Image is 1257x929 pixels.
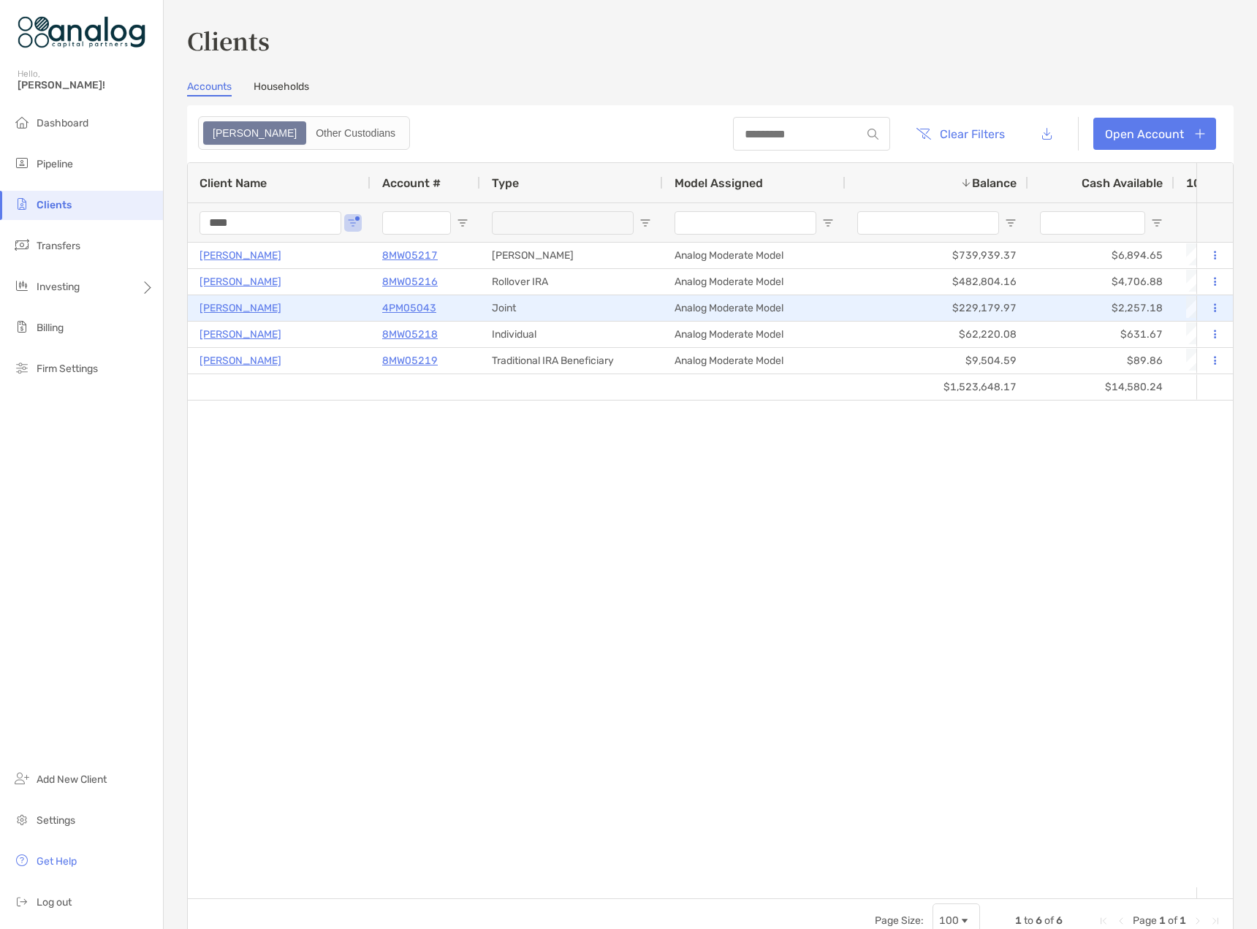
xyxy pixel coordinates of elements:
[308,123,403,143] div: Other Custodians
[492,176,519,190] span: Type
[1028,348,1174,374] div: $89.86
[13,318,31,335] img: billing icon
[200,299,281,317] a: [PERSON_NAME]
[846,322,1028,347] div: $62,220.08
[663,269,846,295] div: Analog Moderate Model
[13,195,31,213] img: clients icon
[382,299,436,317] a: 4PM05043
[37,814,75,827] span: Settings
[846,243,1028,268] div: $739,939.37
[1044,914,1054,927] span: of
[200,325,281,344] p: [PERSON_NAME]
[254,80,309,96] a: Households
[663,322,846,347] div: Analog Moderate Model
[200,246,281,265] a: [PERSON_NAME]
[200,352,281,370] a: [PERSON_NAME]
[457,217,468,229] button: Open Filter Menu
[1028,295,1174,321] div: $2,257.18
[905,118,1016,150] button: Clear Filters
[1168,914,1177,927] span: of
[1015,914,1022,927] span: 1
[37,240,80,252] span: Transfers
[13,113,31,131] img: dashboard icon
[867,129,878,140] img: input icon
[1005,217,1017,229] button: Open Filter Menu
[1028,243,1174,268] div: $6,894.65
[1098,915,1109,927] div: First Page
[639,217,651,229] button: Open Filter Menu
[18,79,154,91] span: [PERSON_NAME]!
[663,348,846,374] div: Analog Moderate Model
[200,176,267,190] span: Client Name
[1159,914,1166,927] span: 1
[347,217,359,229] button: Open Filter Menu
[875,914,924,927] div: Page Size:
[382,246,438,265] a: 8MW05217
[480,348,663,374] div: Traditional IRA Beneficiary
[18,6,145,58] img: Zoe Logo
[480,269,663,295] div: Rollover IRA
[846,269,1028,295] div: $482,804.16
[480,295,663,321] div: Joint
[37,117,88,129] span: Dashboard
[382,176,441,190] span: Account #
[13,277,31,295] img: investing icon
[939,914,959,927] div: 100
[37,158,73,170] span: Pipeline
[37,281,80,293] span: Investing
[382,273,438,291] a: 8MW05216
[13,892,31,910] img: logout icon
[1028,374,1174,400] div: $14,580.24
[200,211,341,235] input: Client Name Filter Input
[1209,915,1221,927] div: Last Page
[1082,176,1163,190] span: Cash Available
[37,322,64,334] span: Billing
[1040,211,1145,235] input: Cash Available Filter Input
[1192,915,1204,927] div: Next Page
[13,236,31,254] img: transfers icon
[846,295,1028,321] div: $229,179.97
[1133,914,1157,927] span: Page
[382,325,438,344] a: 8MW05218
[13,852,31,869] img: get-help icon
[382,352,438,370] a: 8MW05219
[13,811,31,828] img: settings icon
[675,211,816,235] input: Model Assigned Filter Input
[1180,914,1186,927] span: 1
[1028,322,1174,347] div: $631.67
[37,199,72,211] span: Clients
[13,359,31,376] img: firm-settings icon
[1028,269,1174,295] div: $4,706.88
[1024,914,1033,927] span: to
[37,855,77,868] span: Get Help
[480,243,663,268] div: [PERSON_NAME]
[663,295,846,321] div: Analog Moderate Model
[1056,914,1063,927] span: 6
[1036,914,1042,927] span: 6
[198,116,410,150] div: segmented control
[200,273,281,291] a: [PERSON_NAME]
[1115,915,1127,927] div: Previous Page
[663,243,846,268] div: Analog Moderate Model
[13,154,31,172] img: pipeline icon
[846,348,1028,374] div: $9,504.59
[187,23,1234,57] h3: Clients
[846,374,1028,400] div: $1,523,648.17
[37,896,72,909] span: Log out
[1093,118,1216,150] a: Open Account
[1151,217,1163,229] button: Open Filter Menu
[382,211,451,235] input: Account # Filter Input
[205,123,305,143] div: Zoe
[675,176,763,190] span: Model Assigned
[187,80,232,96] a: Accounts
[822,217,834,229] button: Open Filter Menu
